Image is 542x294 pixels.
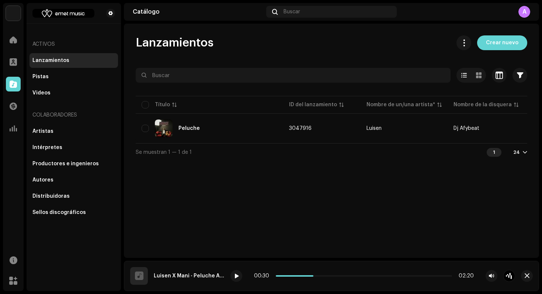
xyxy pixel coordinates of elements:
div: ID del lanzamiento [289,101,337,108]
div: Título [155,101,170,108]
div: 02:20 [455,273,474,279]
span: Se muestran 1 — 1 de 1 [136,150,192,155]
div: Videos [32,90,51,96]
div: Nombre de un/una artista* [366,101,435,108]
img: 6e1e3f72-c35f-449a-9233-a0d6e5c4ca8e [32,9,94,18]
div: Artistas [32,128,53,134]
div: Productores e ingenieros [32,161,99,167]
re-m-nav-item: Artistas [29,124,118,139]
div: Sellos discográficos [32,210,86,215]
div: 00:30 [254,273,273,279]
img: 77435b61-3e6b-4784-91f5-d491e3fc75d2 [155,120,173,137]
div: 24 [513,149,520,155]
div: Luisen [366,126,382,131]
img: d9f8f59f-78fd-4355-bcd2-71803a451288 [6,6,21,21]
div: A [518,6,530,18]
re-a-nav-header: Activos [29,35,118,53]
re-m-nav-item: Sellos discográficos [29,205,118,220]
re-m-nav-item: Lanzamientos [29,53,118,68]
input: Buscar [136,68,451,83]
div: Peluche [178,126,200,131]
span: Lanzamientos [136,35,213,50]
button: Crear nuevo [477,35,527,50]
span: Crear nuevo [486,35,518,50]
re-m-nav-item: Intérpretes [29,140,118,155]
div: Autores [32,177,53,183]
span: Dj Afybeat [454,126,479,131]
re-m-nav-item: Autores [29,173,118,187]
div: Lanzamientos [32,58,69,63]
div: Intérpretes [32,145,62,151]
div: Nombre de la disquera [454,101,512,108]
span: Luisen [366,126,442,131]
div: 1 [487,148,501,157]
span: Buscar [284,9,300,15]
re-a-nav-header: Colaboradores [29,106,118,124]
div: Pistas [32,74,49,80]
span: 3047916 [289,126,312,131]
div: Catálogo [133,9,263,15]
re-m-nav-item: Videos [29,86,118,100]
re-m-nav-item: Distribuidoras [29,189,118,204]
div: Distribuidoras [32,193,70,199]
re-m-nav-item: Productores e ingenieros [29,156,118,171]
div: Luisen X Mani - Peluche Audio Oficial.wav [154,273,225,279]
re-m-nav-item: Pistas [29,69,118,84]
